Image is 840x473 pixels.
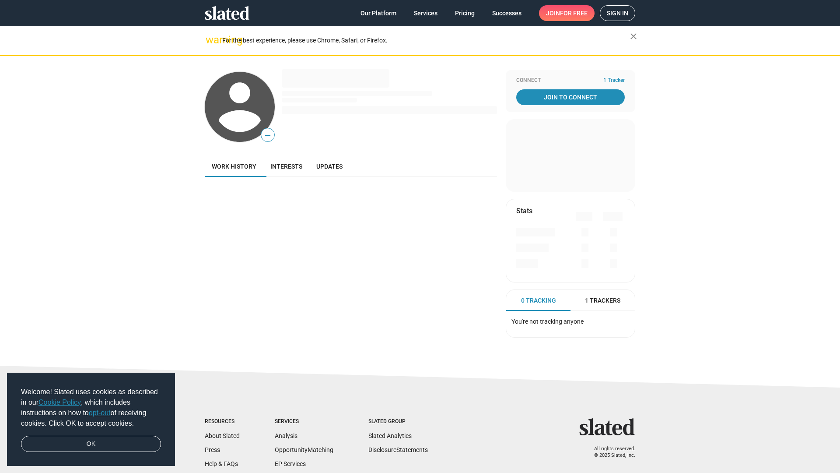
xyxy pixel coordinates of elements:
span: — [261,130,274,141]
a: opt-out [89,409,111,417]
a: Successes [485,5,528,21]
span: Updates [316,163,343,170]
div: For the best experience, please use Chrome, Safari, or Firefox. [222,35,630,46]
span: Join [546,5,588,21]
a: Analysis [275,432,297,439]
a: Join To Connect [516,89,625,105]
span: 1 Trackers [585,297,620,305]
a: About Slated [205,432,240,439]
div: Connect [516,77,625,84]
a: Press [205,446,220,453]
div: Slated Group [368,418,428,425]
div: cookieconsent [7,373,175,466]
span: 1 Tracker [603,77,625,84]
a: EP Services [275,460,306,467]
span: for free [560,5,588,21]
a: Services [407,5,444,21]
span: Join To Connect [518,89,623,105]
a: Help & FAQs [205,460,238,467]
a: Joinfor free [539,5,595,21]
p: All rights reserved. © 2025 Slated, Inc. [585,446,635,459]
div: Resources [205,418,240,425]
a: Sign in [600,5,635,21]
span: You're not tracking anyone [511,318,584,325]
a: Our Platform [353,5,403,21]
span: Interests [270,163,302,170]
a: DisclosureStatements [368,446,428,453]
a: Slated Analytics [368,432,412,439]
span: Services [414,5,437,21]
span: Successes [492,5,521,21]
span: Work history [212,163,256,170]
a: Updates [309,156,350,177]
a: dismiss cookie message [21,436,161,452]
mat-card-title: Stats [516,206,532,215]
div: Services [275,418,333,425]
a: OpportunityMatching [275,446,333,453]
mat-icon: warning [206,35,216,45]
span: Our Platform [360,5,396,21]
span: Sign in [607,6,628,21]
a: Work history [205,156,263,177]
a: Pricing [448,5,482,21]
span: Pricing [455,5,475,21]
mat-icon: close [628,31,639,42]
span: 0 Tracking [521,297,556,305]
span: Welcome! Slated uses cookies as described in our , which includes instructions on how to of recei... [21,387,161,429]
a: Interests [263,156,309,177]
a: Cookie Policy [38,399,81,406]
